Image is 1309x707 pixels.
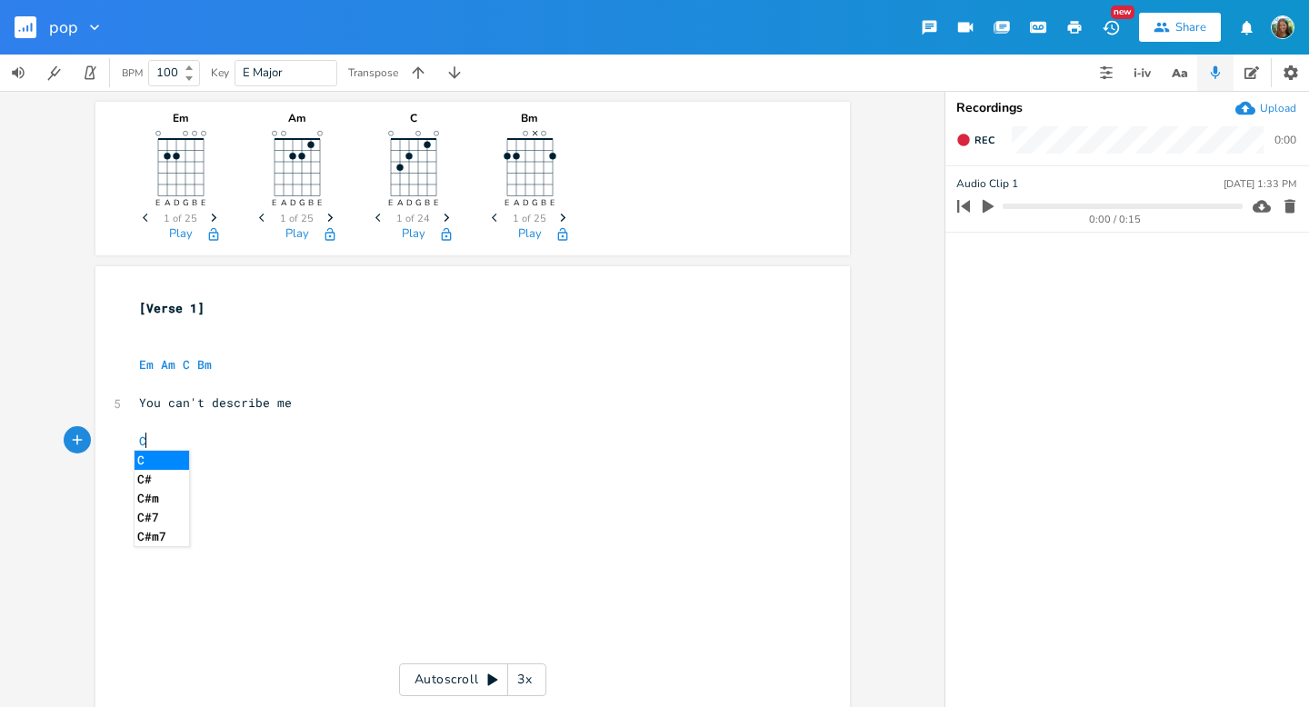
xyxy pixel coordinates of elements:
[307,197,313,208] text: B
[135,113,226,124] div: Em
[415,197,421,208] text: G
[396,197,403,208] text: A
[485,113,575,124] div: Bm
[540,197,545,208] text: B
[1111,5,1134,19] div: New
[504,197,508,208] text: E
[513,197,519,208] text: A
[1274,134,1296,145] div: 0:00
[191,197,196,208] text: B
[316,197,321,208] text: E
[532,125,538,140] text: ×
[197,356,212,373] span: Bm
[399,663,546,696] div: Autoscroll
[135,451,189,470] li: C
[211,67,229,78] div: Key
[1260,101,1296,115] div: Upload
[200,197,205,208] text: E
[139,356,154,373] span: Em
[387,197,392,208] text: E
[182,197,188,208] text: G
[135,527,189,546] li: C#m7
[513,214,546,224] span: 1 of 25
[518,227,542,243] button: Play
[405,197,412,208] text: D
[135,470,189,489] li: C#
[531,197,537,208] text: G
[155,197,159,208] text: E
[1139,13,1221,42] button: Share
[183,356,190,373] span: C
[49,19,78,35] span: pop
[289,197,295,208] text: D
[1271,15,1294,39] img: Olivia Burnette
[956,175,1018,193] span: Audio Clip 1
[285,227,309,243] button: Play
[508,663,541,696] div: 3x
[161,356,175,373] span: Am
[280,214,314,224] span: 1 of 25
[135,508,189,527] li: C#7
[139,300,205,316] span: [Verse 1]
[424,197,429,208] text: B
[368,113,459,124] div: C
[169,227,193,243] button: Play
[1093,11,1129,44] button: New
[135,489,189,508] li: C#m
[988,214,1243,224] div: 0:00 / 0:15
[173,197,179,208] text: D
[956,102,1298,115] div: Recordings
[1224,179,1296,189] div: [DATE] 1:33 PM
[396,214,430,224] span: 1 of 24
[402,227,425,243] button: Play
[243,65,283,81] span: E Major
[139,433,146,449] span: C
[122,68,143,78] div: BPM
[252,113,343,124] div: Am
[164,197,170,208] text: A
[139,394,292,411] span: You can't describe me
[280,197,286,208] text: A
[549,197,554,208] text: E
[164,214,197,224] span: 1 of 25
[1235,98,1296,118] button: Upload
[348,67,398,78] div: Transpose
[271,197,275,208] text: E
[949,125,1002,154] button: Rec
[433,197,437,208] text: E
[298,197,305,208] text: G
[1175,19,1206,35] div: Share
[974,134,994,147] span: Rec
[522,197,528,208] text: D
